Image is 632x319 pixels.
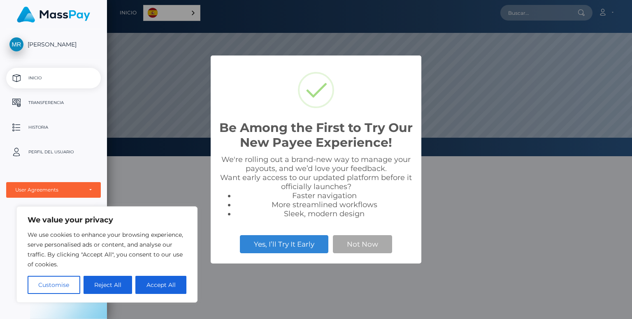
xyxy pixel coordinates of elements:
li: Sleek, modern design [235,209,413,218]
h2: Be Among the First to Try Our New Payee Experience! [219,120,413,150]
p: Historia [9,121,98,134]
img: MassPay [17,7,90,23]
p: We use cookies to enhance your browsing experience, serve personalised ads or content, and analys... [28,230,186,269]
div: We're rolling out a brand-new way to manage your payouts, and we’d love your feedback. Want early... [219,155,413,218]
p: Transferencia [9,97,98,109]
button: Customise [28,276,80,294]
li: Faster navigation [235,191,413,200]
button: Not Now [333,235,392,253]
p: Perfil del usuario [9,146,98,158]
div: User Agreements [15,187,83,193]
span: [PERSON_NAME] [6,41,101,48]
button: Reject All [84,276,132,294]
button: Yes, I’ll Try It Early [240,235,328,253]
div: We value your privacy [16,206,197,303]
button: Accept All [135,276,186,294]
p: We value your privacy [28,215,186,225]
p: Inicio [9,72,98,84]
button: User Agreements [6,182,101,198]
li: More streamlined workflows [235,200,413,209]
